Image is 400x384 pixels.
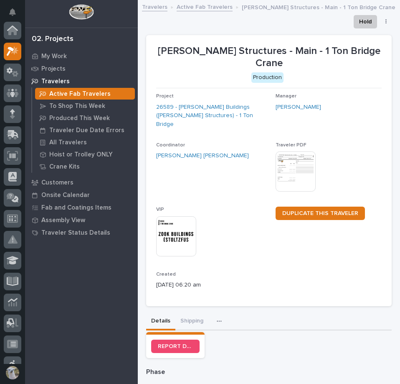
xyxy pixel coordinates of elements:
[41,65,66,73] p: Projects
[251,72,284,83] div: Production
[156,151,249,160] a: [PERSON_NAME] [PERSON_NAME]
[41,217,85,224] p: Assembly View
[41,204,111,212] p: Fab and Coatings Items
[49,163,80,171] p: Crane Kits
[276,94,296,99] span: Manager
[32,35,73,44] div: 02. Projects
[25,189,138,201] a: Onsite Calendar
[41,78,70,85] p: Travelers
[41,53,67,60] p: My Work
[156,207,164,212] span: VIP
[41,179,73,187] p: Customers
[156,103,269,129] a: 26589 - [PERSON_NAME] Buildings ([PERSON_NAME] Structures) - 1 Ton Bridge
[32,148,138,160] a: Hoist or Trolley ONLY
[146,313,175,330] button: Details
[177,2,233,11] a: Active Fab Travelers
[32,161,138,172] a: Crane Kits
[25,50,138,62] a: My Work
[32,136,138,148] a: All Travelers
[156,94,174,99] span: Project
[32,100,138,112] a: To Shop This Week
[25,201,138,214] a: Fab and Coatings Items
[354,15,377,28] button: Hold
[49,151,113,159] p: Hoist or Trolley ONLY
[276,207,365,220] a: DUPLICATE THIS TRAVELER
[156,281,269,289] p: [DATE] 06:20 am
[156,45,382,69] p: [PERSON_NAME] Structures - Main - 1 Ton Bridge Crane
[41,229,110,237] p: Traveler Status Details
[282,210,358,216] span: DUPLICATE THIS TRAVELER
[25,226,138,239] a: Traveler Status Details
[32,124,138,136] a: Traveler Due Date Errors
[242,2,395,11] p: [PERSON_NAME] Structures - Main - 1 Ton Bridge Crane
[69,4,94,20] img: Workspace Logo
[25,75,138,87] a: Travelers
[4,364,21,381] button: users-avatar
[10,8,21,22] div: Notifications
[276,143,306,148] span: Traveler PDF
[359,17,372,27] span: Hold
[32,112,138,124] a: Produced This Week
[41,192,90,199] p: Onsite Calendar
[25,62,138,75] a: Projects
[175,313,208,330] button: Shipping
[276,103,321,112] a: [PERSON_NAME]
[49,90,111,98] p: Active Fab Travelers
[146,368,392,376] p: Phase
[25,214,138,226] a: Assembly View
[142,2,167,11] a: Travelers
[49,127,124,134] p: Traveler Due Date Errors
[156,272,176,277] span: Created
[49,102,105,110] p: To Shop This Week
[156,143,185,148] span: Coordinator
[32,88,138,100] a: Active Fab Travelers
[4,3,21,21] button: Notifications
[25,176,138,189] a: Customers
[151,340,200,353] a: REPORT DRAWING/DESIGN ISSUE
[158,343,193,349] span: REPORT DRAWING/DESIGN ISSUE
[49,115,110,122] p: Produced This Week
[49,139,87,146] p: All Travelers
